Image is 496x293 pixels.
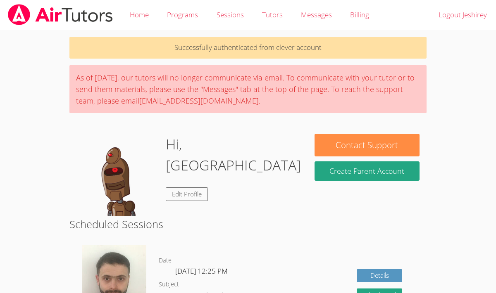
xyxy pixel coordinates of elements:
[301,10,332,19] span: Messages
[175,266,228,276] span: [DATE] 12:25 PM
[159,255,172,266] dt: Date
[159,279,179,290] dt: Subject
[315,161,419,181] button: Create Parent Account
[69,37,427,59] p: Successfully authenticated from clever account
[315,134,419,156] button: Contact Support
[69,216,427,232] h2: Scheduled Sessions
[357,269,402,283] a: Details
[7,4,114,25] img: airtutors_banner-c4298cdbf04f3fff15de1276eac7730deb9818008684d7c2e4769d2f7ddbe033.png
[166,187,208,201] a: Edit Profile
[76,134,159,216] img: default.png
[69,65,427,113] div: As of [DATE], our tutors will no longer communicate via email. To communicate with your tutor or ...
[166,134,301,176] h1: Hi, [GEOGRAPHIC_DATA]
